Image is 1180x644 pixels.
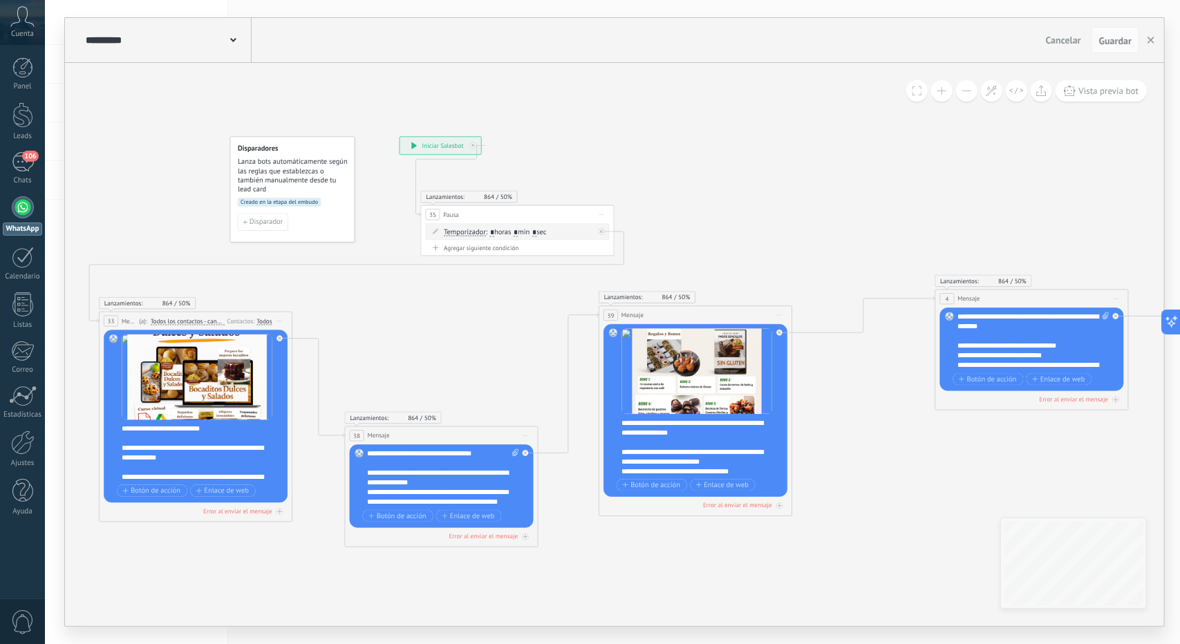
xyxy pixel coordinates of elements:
span: 50% [679,293,691,301]
span: (a): [139,316,147,325]
button: Botón de acción [617,479,687,491]
div: Error al enviar el mensaje [703,501,772,509]
div: Todos [256,317,272,325]
span: Vista previa bot [1079,85,1139,97]
div: Correo [3,366,43,375]
span: 39 [608,312,615,320]
div: Error al enviar el mensaje [449,532,518,540]
span: Mensaje [958,294,980,303]
span: 50% [1015,276,1027,285]
div: WhatsApp [3,222,42,236]
div: Panel [3,82,43,91]
button: Enlace de web [690,479,756,491]
div: Error al enviar el mensaje [203,507,272,515]
button: Guardar [1092,27,1139,53]
button: Botón de acción [363,510,433,522]
span: Todos los contactos - canales seleccionados [151,317,225,325]
div: Ajustes [3,459,43,468]
div: Listas [3,321,43,330]
span: Creado en la etapa del embudo [238,198,321,207]
span: 35 [429,211,436,219]
span: Lanza bots automáticamente según las reglas que establezcas o también manualmente desde tu lead card [238,158,348,194]
div: Leads [3,132,43,141]
span: Enlace de web [442,512,495,520]
button: Enlace de web [1027,373,1092,386]
h4: Disparadores [238,144,348,153]
img: aac5046e-cac4-4f5b-986b-288c9e474e67 [621,328,772,414]
span: Lanzamientos: [350,414,389,422]
span: Botón de acción [368,512,427,520]
span: Lanzamientos: [104,299,143,307]
button: Cancelar [1040,30,1087,50]
span: 864 [408,414,424,422]
span: Botón de acción [623,481,681,489]
div: Chats [3,176,43,185]
span: Botón de acción [959,375,1017,383]
img: 300f7e02-0923-4af3-8151-8a42d52e09c4 [122,334,272,420]
button: Botón de acción [117,484,187,497]
span: 4 [946,295,949,303]
span: Lanzamientos: [426,193,465,201]
span: : horas min sec [486,227,547,236]
span: 33 [108,317,115,325]
span: Botón de acción [123,487,181,495]
span: Mensaje [368,431,390,440]
span: Enlace de web [1032,375,1085,383]
span: Mensaje [122,316,137,325]
span: 864 [162,299,179,307]
button: Vista previa bot [1056,80,1148,102]
span: 106 [22,151,38,162]
span: 50% [424,414,436,422]
div: Agregar siguiente condición [426,244,610,252]
span: Mensaje [621,310,644,319]
div: Estadísticas [3,410,43,419]
span: Enlace de web [696,481,749,489]
span: Cuenta [11,30,34,39]
span: Lanzamientos: [941,276,980,285]
span: 50% [500,193,512,201]
span: 864 [662,293,679,301]
span: 864 [998,276,1015,285]
span: Lanzamientos: [604,293,643,301]
span: Cancelar [1046,34,1081,46]
div: Iniciar Salesbot [400,137,482,154]
span: Disparador [250,218,283,225]
span: 864 [484,193,500,201]
span: Enlace de web [196,487,250,495]
span: 50% [179,299,191,307]
span: 38 [353,432,360,440]
button: Enlace de web [190,484,256,497]
span: Pausa [444,210,460,219]
button: Disparador [238,214,288,231]
button: Botón de acción [953,373,1024,386]
div: Calendario [3,272,43,281]
div: Contactos: [227,316,257,325]
span: Temporizador [444,228,486,236]
div: Error al enviar el mensaje [1040,395,1109,404]
button: Enlace de web [436,510,502,522]
span: Guardar [1099,36,1132,46]
div: Ayuda [3,507,43,516]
